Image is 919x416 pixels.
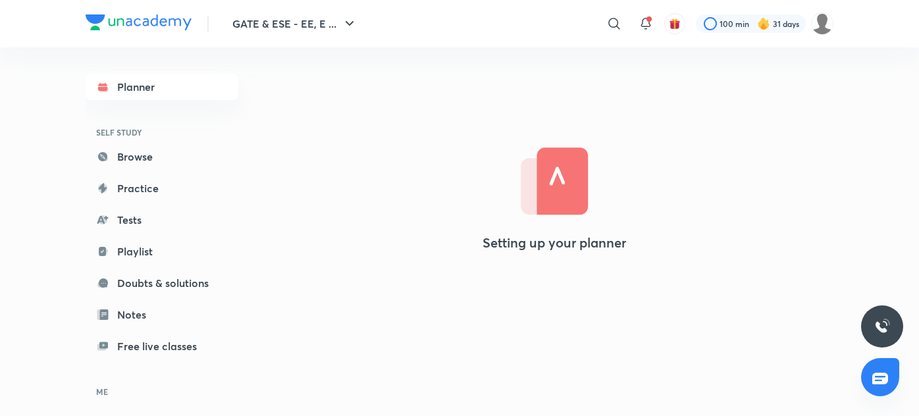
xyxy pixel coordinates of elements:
a: Notes [86,301,238,328]
a: Doubts & solutions [86,270,238,296]
button: GATE & ESE - EE, E ... [224,11,365,37]
a: Planner [86,74,238,100]
img: avatar [669,18,681,30]
h4: Setting up your planner [483,235,626,251]
a: Practice [86,175,238,201]
img: ttu [874,319,890,334]
button: avatar [664,13,685,34]
img: Palak Tiwari [811,13,833,35]
h6: ME [86,380,238,403]
a: Browse [86,143,238,170]
a: Playlist [86,238,238,265]
a: Tests [86,207,238,233]
img: streak [757,17,770,30]
a: Company Logo [86,14,192,34]
img: Company Logo [86,14,192,30]
a: Free live classes [86,333,238,359]
h6: SELF STUDY [86,121,238,143]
